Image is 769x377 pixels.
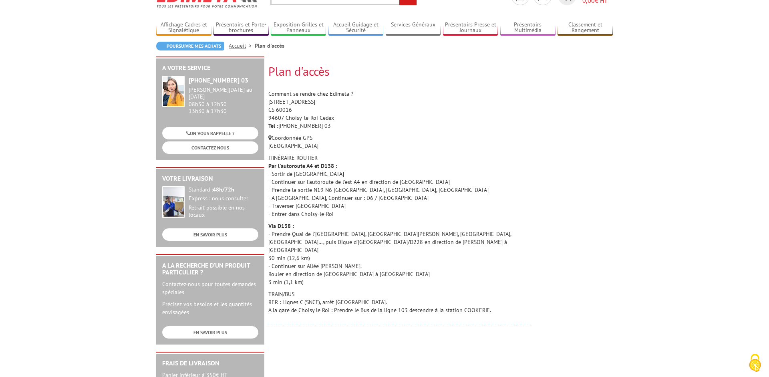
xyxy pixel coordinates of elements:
[213,21,269,34] a: Présentoirs et Porte-brochures
[268,162,337,169] strong: Par l'autoroute A4 et D138 :
[229,42,255,49] a: Accueil
[162,228,258,241] a: EN SAVOIR PLUS
[189,195,258,202] div: Express : nous consulter
[386,21,441,34] a: Services Généraux
[162,76,185,107] img: widget-service.jpg
[156,42,224,50] a: Poursuivre mes achats
[500,21,556,34] a: Présentoirs Multimédia
[268,65,531,78] h2: Plan d'accès
[255,42,284,50] li: Plan d'accès
[328,21,384,34] a: Accueil Guidage et Sécurité
[189,87,258,100] div: [PERSON_NAME][DATE] au [DATE]
[741,350,769,377] button: Cookies (fenêtre modale)
[189,87,258,114] div: 08h30 à 12h30 13h30 à 17h30
[162,186,185,218] img: widget-livraison.jpg
[745,353,765,373] img: Cookies (fenêtre modale)
[558,21,613,34] a: Classement et Rangement
[162,280,258,296] p: Contactez-nous pour toutes demandes spéciales
[162,65,258,72] h2: A votre service
[268,154,531,218] p: ITINÉRAIRE ROUTIER - Sortir de [GEOGRAPHIC_DATA] - Continuer sur l’autoroute de l’est A4 en direc...
[162,300,258,316] p: Précisez vos besoins et les quantités envisagées
[189,186,258,194] div: Standard :
[189,76,248,84] strong: [PHONE_NUMBER] 03
[162,262,258,276] h2: A la recherche d'un produit particulier ?
[443,21,498,34] a: Présentoirs Presse et Journaux
[268,90,531,130] p: Comment se rendre chez Edimeta ? [STREET_ADDRESS] CS 60016 94607 Choisy-le-Roi Cedex [PHONE_NUMBE...
[268,122,278,129] strong: Tel :
[268,222,294,230] strong: Via D138 :
[268,290,531,314] p: TRAIN/BUS RER : Lignes C (SNCF), arrêt [GEOGRAPHIC_DATA]. A la gare de Choisy le Roi : Prendre le...
[162,175,258,182] h2: Votre livraison
[162,326,258,339] a: EN SAVOIR PLUS
[162,127,258,139] a: ON VOUS RAPPELLE ?
[162,360,258,367] h2: Frais de Livraison
[156,21,211,34] a: Affichage Cadres et Signalétique
[268,134,531,150] p: Coordonnée GPS [GEOGRAPHIC_DATA]
[213,186,234,193] strong: 48h/72h
[162,141,258,154] a: CONTACTEZ-NOUS
[268,222,531,286] p: - Prendre Quai de l'[GEOGRAPHIC_DATA], [GEOGRAPHIC_DATA][PERSON_NAME], [GEOGRAPHIC_DATA], [GEOGRA...
[271,21,326,34] a: Exposition Grilles et Panneaux
[189,204,258,219] div: Retrait possible en nos locaux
